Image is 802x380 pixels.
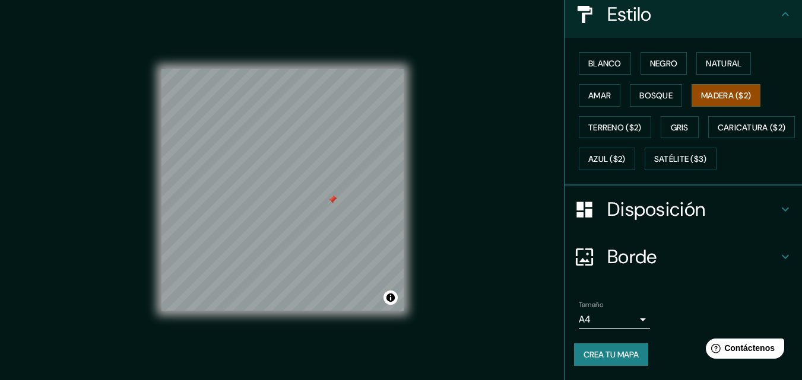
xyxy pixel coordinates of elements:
canvas: Mapa [161,69,404,311]
font: Estilo [607,2,652,27]
button: Negro [641,52,687,75]
font: Blanco [588,58,622,69]
button: Activar o desactivar atribución [383,290,398,305]
font: Caricatura ($2) [718,122,786,133]
div: Borde [565,233,802,280]
font: Azul ($2) [588,154,626,165]
button: Gris [661,116,699,139]
button: Bosque [630,84,682,107]
button: Satélite ($3) [645,148,717,170]
font: Bosque [639,90,673,101]
button: Amar [579,84,620,107]
font: Terreno ($2) [588,122,642,133]
font: Gris [671,122,689,133]
font: Crea tu mapa [584,349,639,360]
font: Tamaño [579,300,603,309]
div: A4 [579,310,650,329]
button: Caricatura ($2) [708,116,795,139]
button: Blanco [579,52,631,75]
font: Satélite ($3) [654,154,707,165]
button: Azul ($2) [579,148,635,170]
button: Natural [696,52,751,75]
font: Amar [588,90,611,101]
button: Terreno ($2) [579,116,651,139]
font: A4 [579,313,591,325]
font: Disposición [607,197,705,222]
button: Madera ($2) [692,84,760,107]
button: Crea tu mapa [574,343,648,366]
font: Natural [706,58,741,69]
font: Madera ($2) [701,90,751,101]
div: Disposición [565,186,802,233]
font: Borde [607,244,657,269]
iframe: Lanzador de widgets de ayuda [696,334,789,367]
font: Negro [650,58,678,69]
